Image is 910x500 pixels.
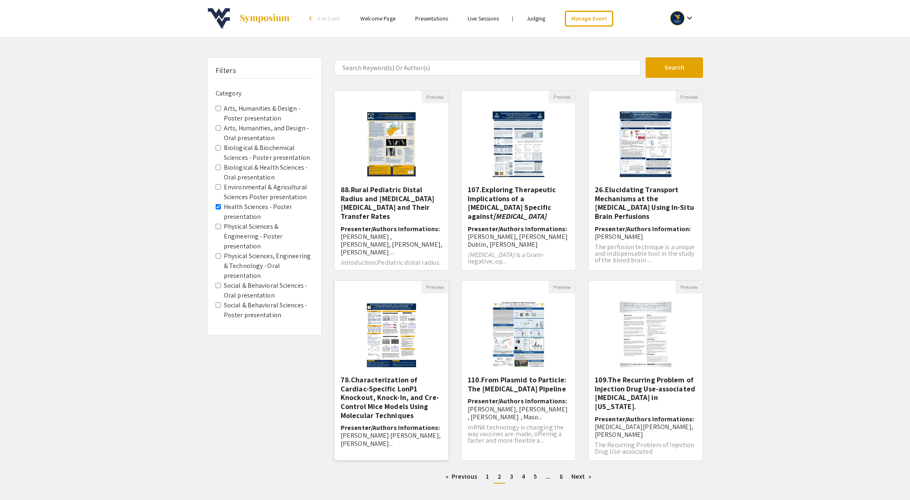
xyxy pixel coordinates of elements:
div: Open Presentation <p class="ql-align-center">78.Characterization of Cardiac-Specific LonP1 Knocko... [334,280,449,461]
div: Open Presentation <p>107.Exploring Therapeutic Implications of a Monoclonal Antibody Specific aga... [461,90,576,270]
span: mRNA technology is changing the way vaccines are made, offering a faster and more flexible a... [468,423,564,445]
input: Search Keyword(s) Or Author(s) [334,60,641,75]
div: Open Presentation <p class="ql-align-center">88.Rural Pediatric Distal Radius and Ulna Fractures ... [334,90,449,270]
em: Introduction: [341,258,377,267]
span: [PERSON_NAME], [PERSON_NAME] , [PERSON_NAME] , Maso... [468,405,568,421]
ul: Pagination [334,470,703,484]
label: Health Sciences - Poster presentation [224,202,313,222]
span: [PERSON_NAME] [PERSON_NAME], [PERSON_NAME]... [341,431,441,448]
img: <p>110.From Plasmid to Particle: The mRNA Vaccine Pipeline</p> [485,293,552,375]
h5: 110.From Plasmid to Particle: The [MEDICAL_DATA] Pipeline [468,375,569,393]
img: <p class="ql-align-center">88.Rural Pediatric Distal Radius and Ulna Fractures and Their Transfer... [358,103,425,185]
span: 5 [534,472,537,481]
span: 4 [522,472,525,481]
label: Arts, Humanities & Design - Poster presentation [224,104,313,123]
button: Preview [676,91,703,103]
label: Biological & Health Sciences - Oral presentation [224,163,313,182]
em: [MEDICAL_DATA] [493,211,546,221]
button: Preview [421,281,448,293]
span: [PERSON_NAME] , [PERSON_NAME], [PERSON_NAME], [PERSON_NAME] ... [341,232,442,257]
a: Presentations [415,15,448,22]
h5: 26.Elucidating Transport Mechanisms at the [MEDICAL_DATA] Using In-Situ Brain Perfusions [595,185,696,220]
button: Preview [421,91,448,103]
h5: Filters [216,66,236,75]
a: Previous page [441,470,481,483]
span: 2 [498,472,501,481]
h6: Presenter/Authors Informations: [341,225,442,257]
a: Judging [527,15,546,22]
span: is a Gram-negative, op... [468,250,544,266]
label: Arts, Humanities, and Design - Oral presentation [224,123,313,143]
label: Environmental & Agricultural Sciences Poster presentation [224,182,313,202]
div: Open Presentation <p>110.From Plasmid to Particle: The mRNA Vaccine Pipeline</p> [461,280,576,461]
img: <p>109.The Recurring Problem of Injection Drug Use-associated Infectious Diseases in West Virgini... [612,293,679,375]
li: | [509,15,516,22]
p: The Recurring Problem of Injection Drug Use-associated [MEDICAL_DATA] in [US_STATE]. [595,442,696,461]
iframe: Chat [6,463,35,494]
button: Preview [548,91,576,103]
span: ... [546,472,551,481]
button: Preview [548,281,576,293]
h6: Presenter/Authors Information: [595,225,696,241]
h6: Presenter/Authors Informations: [595,415,696,439]
a: Manage Event [565,11,613,27]
h6: Presenter/Authors Informations: [468,397,569,421]
h5: 78.Characterization of Cardiac-Specific LonP1 Knockout, Knock-In, and Cre-Control Mice Models Usi... [341,375,442,420]
span: 1 [486,472,489,481]
label: Social & Behavioral Sciences - Poster presentation [224,300,313,320]
div: Open Presentation <p>26.Elucidating Transport Mechanisms at the Blood Brain Barrier Using In-Situ... [588,90,703,270]
h5: 88.Rural Pediatric Distal Radius and [MEDICAL_DATA] [MEDICAL_DATA] and Their Transfer Rates [341,185,442,220]
label: Biological & Biochemical Sciences - Poster presentation [224,143,313,163]
h6: Presenter/Authors Informations: [341,424,442,448]
a: Next page [567,470,596,483]
a: Welcome Page [360,15,396,22]
span: [MEDICAL_DATA][PERSON_NAME], [PERSON_NAME] [595,423,693,439]
span: 8 [560,472,563,481]
a: 9th Annual Spring Undergraduate Research Symposium [207,8,290,29]
h5: 107.Exploring Therapeutic Implications of a [MEDICAL_DATA] Specific against [468,185,569,220]
h5: 109.The Recurring Problem of Injection Drug Use-associated [MEDICAL_DATA] in [US_STATE]. [595,375,696,411]
h6: Category [216,89,313,97]
button: Expand account dropdown [662,9,703,27]
label: Social & Behavioral Sciences - Oral presentation [224,281,313,300]
a: Live Sessions [468,15,499,22]
mat-icon: Expand account dropdown [685,13,694,23]
img: 9th Annual Spring Undergraduate Research Symposium [207,8,231,29]
h6: Presenter/Authors Informations: [468,225,569,249]
span: [PERSON_NAME] [595,232,643,241]
div: Open Presentation <p>109.The Recurring Problem of Injection Drug Use-associated Infectious Diseas... [588,280,703,461]
span: Pediatric distal radius and [MEDICAL_DATA] fractur... [341,258,439,273]
span: 3 [510,472,513,481]
img: Symposium by ForagerOne [239,14,290,23]
span: Exit Event [318,15,341,22]
label: Physical Sciences & Engineering - Poster presentation [224,222,313,251]
img: <p class="ql-align-center">78.Characterization of Cardiac-Specific LonP1 Knockout, Knock-In, and ... [359,293,424,375]
label: Physical Sciences, Engineering & Technology - Oral presentation [224,251,313,281]
span: The perfusion technique is a unique and indispensable tool in the study of the blood brain ... [595,243,695,264]
div: arrow_back_ios [309,16,314,21]
img: <p>26.Elucidating Transport Mechanisms at the Blood Brain Barrier Using In-Situ Brain Perfusions</p> [612,103,679,185]
img: <p>107.Exploring Therapeutic Implications of a Monoclonal Antibody Specific against <em>Pseudomon... [485,103,552,185]
button: Preview [676,281,703,293]
button: Search [646,57,703,78]
em: [MEDICAL_DATA] [468,250,514,259]
span: [PERSON_NAME], [PERSON_NAME] Dublin, [PERSON_NAME] [468,232,568,249]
